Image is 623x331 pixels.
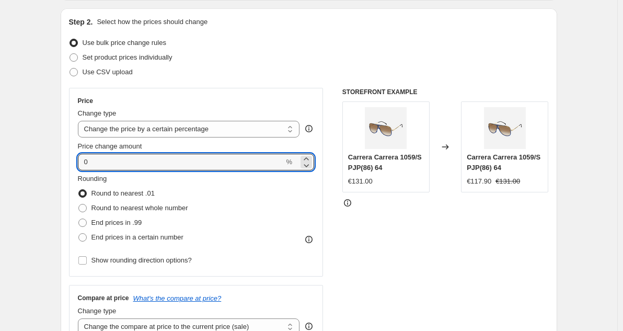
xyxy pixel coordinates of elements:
span: Use CSV upload [83,68,133,76]
h3: Price [78,97,93,105]
input: -15 [78,154,284,170]
img: 10030_80x.png [365,107,407,149]
span: Carrera Carrera 1059/S PJP(86) 64 [348,153,422,172]
h6: STOREFRONT EXAMPLE [342,88,549,96]
span: Price change amount [78,142,142,150]
button: What's the compare at price? [133,294,222,302]
h2: Step 2. [69,17,93,27]
span: Round to nearest .01 [91,189,155,197]
span: Use bulk price change rules [83,39,166,47]
div: €117.90 [467,176,491,187]
span: Rounding [78,175,107,182]
h3: Compare at price [78,294,129,302]
strike: €131.00 [495,176,520,187]
span: Set product prices individually [83,53,172,61]
span: End prices in a certain number [91,233,183,241]
div: help [304,123,314,134]
img: 10030_80x.png [484,107,526,149]
span: Carrera Carrera 1059/S PJP(86) 64 [467,153,540,172]
span: End prices in .99 [91,219,142,226]
span: Change type [78,307,117,315]
span: Show rounding direction options? [91,256,192,264]
p: Select how the prices should change [97,17,207,27]
div: €131.00 [348,176,373,187]
span: % [286,158,292,166]
span: Round to nearest whole number [91,204,188,212]
span: Change type [78,109,117,117]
